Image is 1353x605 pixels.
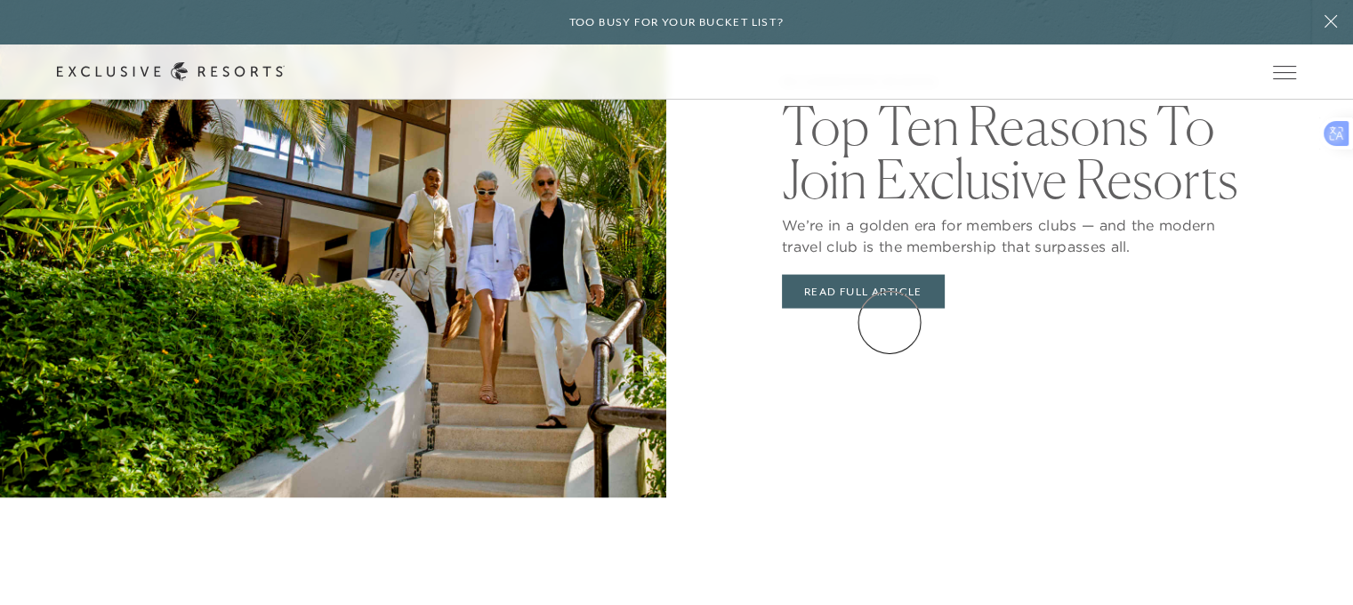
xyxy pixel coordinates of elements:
button: Open navigation [1273,66,1296,78]
a: Read Full Article [782,275,945,309]
iframe: Qualified Messenger [1335,587,1353,605]
h2: Top Ten Reasons To Join Exclusive Resorts [782,90,1258,206]
p: We’re in a golden era for members clubs — and the modern travel club is the membership that surpa... [782,206,1258,257]
h6: Too busy for your bucket list? [569,14,785,31]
